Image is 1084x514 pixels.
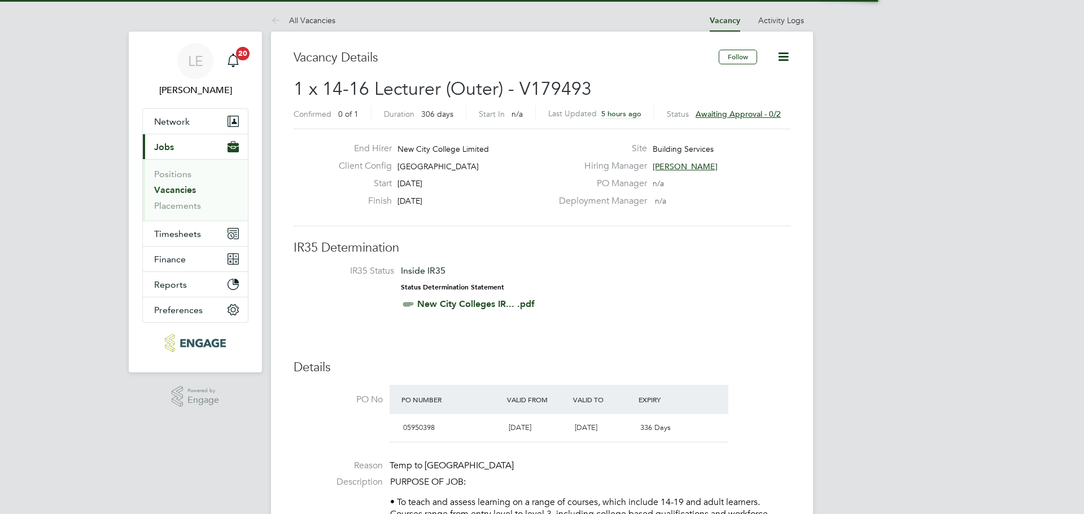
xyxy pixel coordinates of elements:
[640,423,671,432] span: 336 Days
[338,109,359,119] span: 0 of 1
[548,108,597,118] label: Last Updated
[154,200,201,211] a: Placements
[330,195,392,207] label: Finish
[401,265,445,276] span: Inside IR35
[696,109,781,119] span: Awaiting approval - 0/2
[143,159,248,221] div: Jobs
[294,460,383,472] label: Reason
[294,240,790,256] h3: IR35 Determination
[397,178,422,188] span: [DATE]
[401,283,504,291] strong: Status Determination Statement
[142,43,248,97] a: LE[PERSON_NAME]
[570,389,636,410] div: Valid To
[154,184,196,195] a: Vacancies
[172,386,220,407] a: Powered byEngage
[294,394,383,406] label: PO No
[165,334,225,352] img: huntereducation-logo-retina.png
[509,423,531,432] span: [DATE]
[552,143,647,155] label: Site
[188,54,203,68] span: LE
[397,196,422,206] span: [DATE]
[294,109,331,119] label: Confirmed
[479,109,505,119] label: Start In
[154,254,186,265] span: Finance
[719,50,757,64] button: Follow
[154,116,190,127] span: Network
[305,265,394,277] label: IR35 Status
[143,247,248,271] button: Finance
[390,476,790,488] p: PURPOSE OF JOB:
[294,50,719,66] h3: Vacancy Details
[552,160,647,172] label: Hiring Manager
[236,47,250,60] span: 20
[143,272,248,297] button: Reports
[330,160,392,172] label: Client Config
[397,144,489,154] span: New City College Limited
[187,386,219,396] span: Powered by
[142,334,248,352] a: Go to home page
[512,109,523,119] span: n/a
[636,389,702,410] div: Expiry
[129,32,262,372] nav: Main navigation
[758,15,804,25] a: Activity Logs
[504,389,570,410] div: Valid From
[710,16,740,25] a: Vacancy
[143,109,248,134] button: Network
[143,134,248,159] button: Jobs
[154,142,174,152] span: Jobs
[154,305,203,315] span: Preferences
[154,169,191,179] a: Positions
[330,178,392,190] label: Start
[154,229,201,239] span: Timesheets
[142,84,248,97] span: Laurence Elkington
[417,298,535,309] a: New City Colleges IR... .pdf
[390,460,514,471] span: Temp to [GEOGRAPHIC_DATA]
[421,109,453,119] span: 306 days
[403,423,435,432] span: 05950398
[397,161,479,172] span: [GEOGRAPHIC_DATA]
[294,476,383,488] label: Description
[552,195,647,207] label: Deployment Manager
[384,109,414,119] label: Duration
[330,143,392,155] label: End Hirer
[655,196,666,206] span: n/a
[271,15,335,25] a: All Vacancies
[143,297,248,322] button: Preferences
[667,109,689,119] label: Status
[601,109,641,118] span: 5 hours ago
[187,396,219,405] span: Engage
[552,178,647,190] label: PO Manager
[653,144,714,154] span: Building Services
[222,43,244,79] a: 20
[154,279,187,290] span: Reports
[653,178,664,188] span: n/a
[399,389,504,410] div: PO Number
[575,423,597,432] span: [DATE]
[143,221,248,246] button: Timesheets
[294,359,790,376] h3: Details
[653,161,718,172] span: [PERSON_NAME]
[294,78,592,100] span: 1 x 14-16 Lecturer (Outer) - V179493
